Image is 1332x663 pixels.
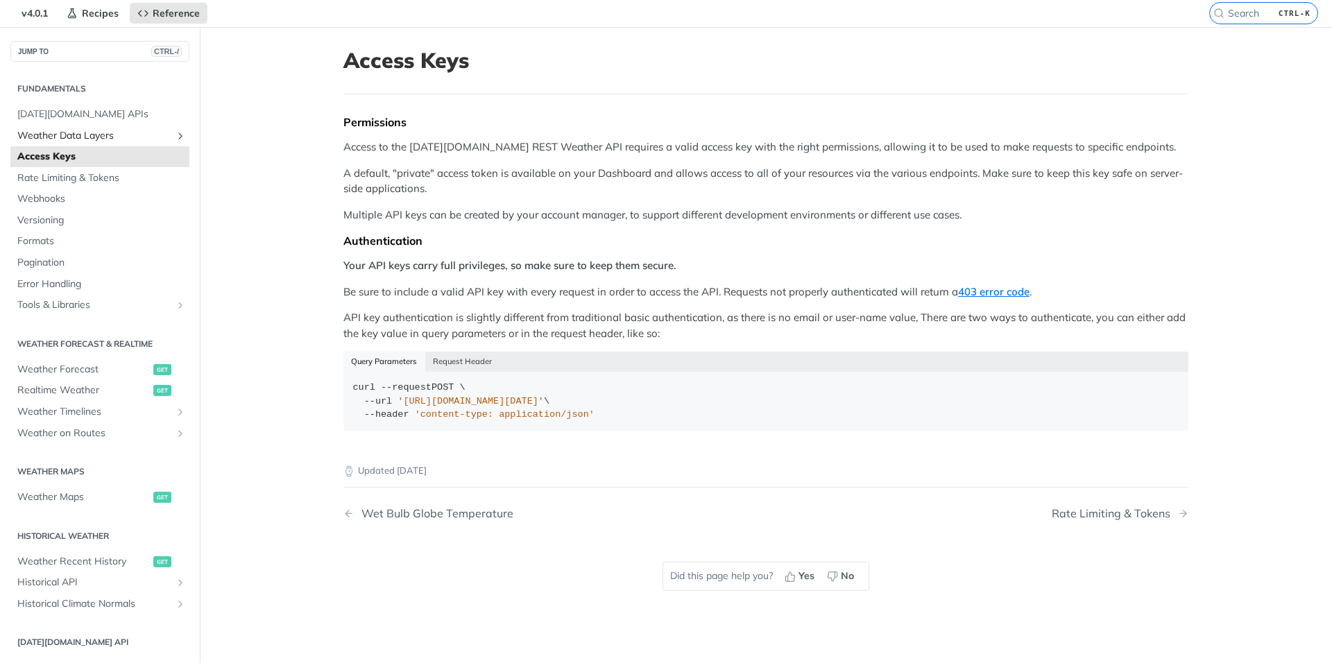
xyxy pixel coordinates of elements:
[175,130,186,141] button: Show subpages for Weather Data Layers
[17,129,171,143] span: Weather Data Layers
[17,427,171,440] span: Weather on Routes
[10,594,189,614] a: Historical Climate NormalsShow subpages for Historical Climate Normals
[425,352,500,371] button: Request Header
[17,256,186,270] span: Pagination
[10,41,189,62] button: JUMP TOCTRL-/
[17,234,186,248] span: Formats
[10,338,189,350] h2: Weather Forecast & realtime
[17,576,171,589] span: Historical API
[151,46,182,57] span: CTRL-/
[10,146,189,167] a: Access Keys
[1052,507,1188,520] a: Next Page: Rate Limiting & Tokens
[10,465,189,478] h2: Weather Maps
[17,150,186,164] span: Access Keys
[17,597,171,611] span: Historical Climate Normals
[17,405,171,419] span: Weather Timelines
[343,139,1188,155] p: Access to the [DATE][DOMAIN_NAME] REST Weather API requires a valid access key with the right per...
[10,189,189,209] a: Webhooks
[10,252,189,273] a: Pagination
[17,555,150,569] span: Weather Recent History
[343,507,706,520] a: Previous Page: Wet Bulb Globe Temperature
[353,382,375,393] span: curl
[175,300,186,311] button: Show subpages for Tools & Libraries
[799,569,814,583] span: Yes
[780,566,822,587] button: Yes
[10,359,189,380] a: Weather Forecastget
[1052,507,1177,520] div: Rate Limiting & Tokens
[10,231,189,252] a: Formats
[10,572,189,593] a: Historical APIShow subpages for Historical API
[153,556,171,567] span: get
[10,210,189,231] a: Versioning
[10,168,189,189] a: Rate Limiting & Tokens
[1213,8,1224,19] svg: Search
[153,7,200,19] span: Reference
[10,530,189,542] h2: Historical Weather
[175,428,186,439] button: Show subpages for Weather on Routes
[17,490,150,504] span: Weather Maps
[17,277,186,291] span: Error Handling
[343,310,1188,341] p: API key authentication is slightly different from traditional basic authentication, as there is n...
[343,493,1188,534] nav: Pagination Controls
[343,115,1188,129] div: Permissions
[663,562,869,591] div: Did this page help you?
[153,364,171,375] span: get
[130,3,207,24] a: Reference
[82,7,119,19] span: Recipes
[841,569,854,583] span: No
[343,166,1188,197] p: A default, "private" access token is available on your Dashboard and allows access to all of your...
[398,396,544,406] span: '[URL][DOMAIN_NAME][DATE]'
[17,363,150,377] span: Weather Forecast
[17,298,171,312] span: Tools & Libraries
[175,599,186,610] button: Show subpages for Historical Climate Normals
[415,409,595,420] span: 'content-type: application/json'
[381,382,432,393] span: --request
[153,385,171,396] span: get
[17,192,186,206] span: Webhooks
[1275,6,1314,20] kbd: CTRL-K
[10,423,189,444] a: Weather on RoutesShow subpages for Weather on Routes
[343,284,1188,300] p: Be sure to include a valid API key with every request in order to access the API. Requests not pr...
[10,274,189,295] a: Error Handling
[958,285,1030,298] a: 403 error code
[10,83,189,95] h2: Fundamentals
[17,214,186,227] span: Versioning
[175,406,186,417] button: Show subpages for Weather Timelines
[175,577,186,588] button: Show subpages for Historical API
[10,402,189,422] a: Weather TimelinesShow subpages for Weather Timelines
[153,492,171,503] span: get
[343,464,1188,478] p: Updated [DATE]
[364,396,393,406] span: --url
[364,409,409,420] span: --header
[59,3,126,24] a: Recipes
[10,636,189,648] h2: [DATE][DOMAIN_NAME] API
[10,551,189,572] a: Weather Recent Historyget
[17,384,150,397] span: Realtime Weather
[343,234,1188,248] div: Authentication
[10,295,189,316] a: Tools & LibrariesShow subpages for Tools & Libraries
[17,171,186,185] span: Rate Limiting & Tokens
[14,3,55,24] span: v4.0.1
[10,126,189,146] a: Weather Data LayersShow subpages for Weather Data Layers
[343,259,676,272] strong: Your API keys carry full privileges, so make sure to keep them secure.
[343,207,1188,223] p: Multiple API keys can be created by your account manager, to support different development enviro...
[17,107,186,121] span: [DATE][DOMAIN_NAME] APIs
[343,48,1188,73] h1: Access Keys
[10,380,189,401] a: Realtime Weatherget
[822,566,862,587] button: No
[10,487,189,508] a: Weather Mapsget
[353,381,1179,422] div: POST \ \
[355,507,513,520] div: Wet Bulb Globe Temperature
[10,104,189,125] a: [DATE][DOMAIN_NAME] APIs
